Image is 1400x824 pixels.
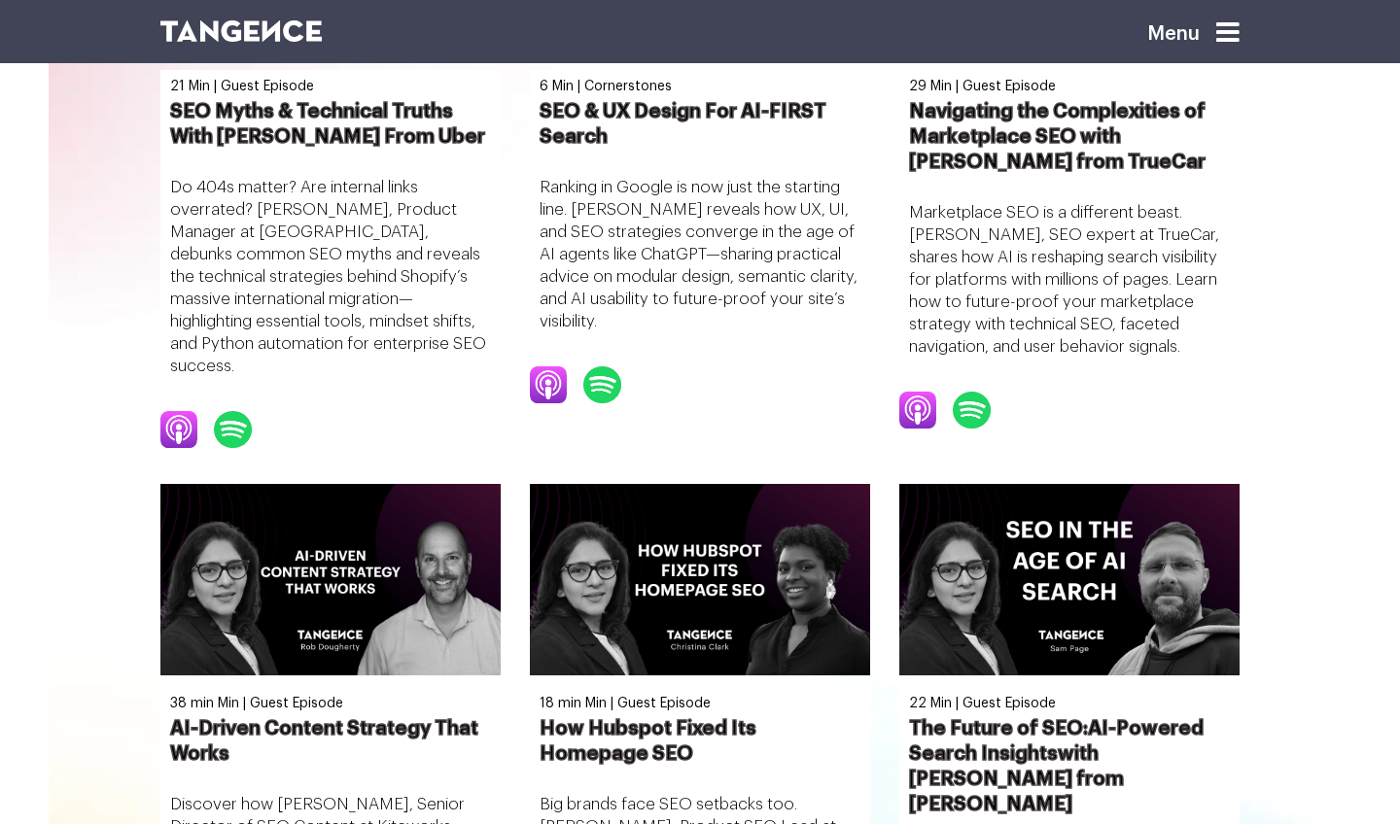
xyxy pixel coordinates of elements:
[170,697,239,710] span: 38 min Min
[214,411,253,448] img: podcast3new.png
[962,80,1056,93] span: Guest Episode
[909,716,1230,817] h3: The Future of SEO: with [PERSON_NAME] from [PERSON_NAME]
[956,697,959,710] span: |
[909,80,952,93] span: 29 Min
[899,392,938,428] img: podcast1new.png
[170,80,210,93] span: 21 Min
[243,697,246,710] span: |
[540,716,860,767] a: How Hubspot Fixed Its Homepage SEO
[250,697,343,710] span: Guest Episode
[221,80,314,93] span: Guest Episode
[577,80,580,93] span: |
[170,99,491,150] a: SEO Myths & Technical Truths With [PERSON_NAME] From Uber
[899,484,1240,675] img: seo-in-the-age-of-AI-search.jpg
[909,99,1230,175] a: Navigating the Complexities of Marketplace SEO with [PERSON_NAME] from TrueCar
[909,719,1204,764] span: AI-Powered Search Insights
[170,716,491,767] a: AI-Driven Content Strategy That Works
[584,80,672,93] span: Cornerstones
[617,697,711,710] span: Guest Episode
[540,99,860,150] h3: SEO & UX Design For AI-FIRST Search
[530,366,569,402] img: podcast1new.png
[170,176,491,377] p: Do 404s matter? Are internal links overrated? [PERSON_NAME], Product Manager at [GEOGRAPHIC_DATA]...
[540,176,860,332] p: Ranking in Google is now just the starting line. [PERSON_NAME] reveals how UX, UI, and SEO strate...
[611,697,613,710] span: |
[909,201,1230,358] p: Marketplace SEO is a different beast. [PERSON_NAME], SEO expert at TrueCar, shares how AI is resh...
[583,366,622,403] img: podcast3new.png
[160,484,501,675] img: AI-DRIVEN-CONTENT-STRATEGY-THAT-WORKS.jpg
[214,80,217,93] span: |
[160,411,199,447] img: podcast1new.png
[953,392,992,429] img: podcast3new.png
[909,716,1230,817] a: The Future of SEO:AI-Powered Search Insightswith [PERSON_NAME] from [PERSON_NAME]
[160,20,322,42] img: logo SVG
[530,484,870,675] img: HOW-HUBSPOT-FIXED-ITS-HOMEPAGE-SEO.jpg
[956,80,959,93] span: |
[962,697,1056,710] span: Guest Episode
[540,697,607,710] span: 18 min Min
[540,80,574,93] span: 6 Min
[909,697,952,710] span: 22 Min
